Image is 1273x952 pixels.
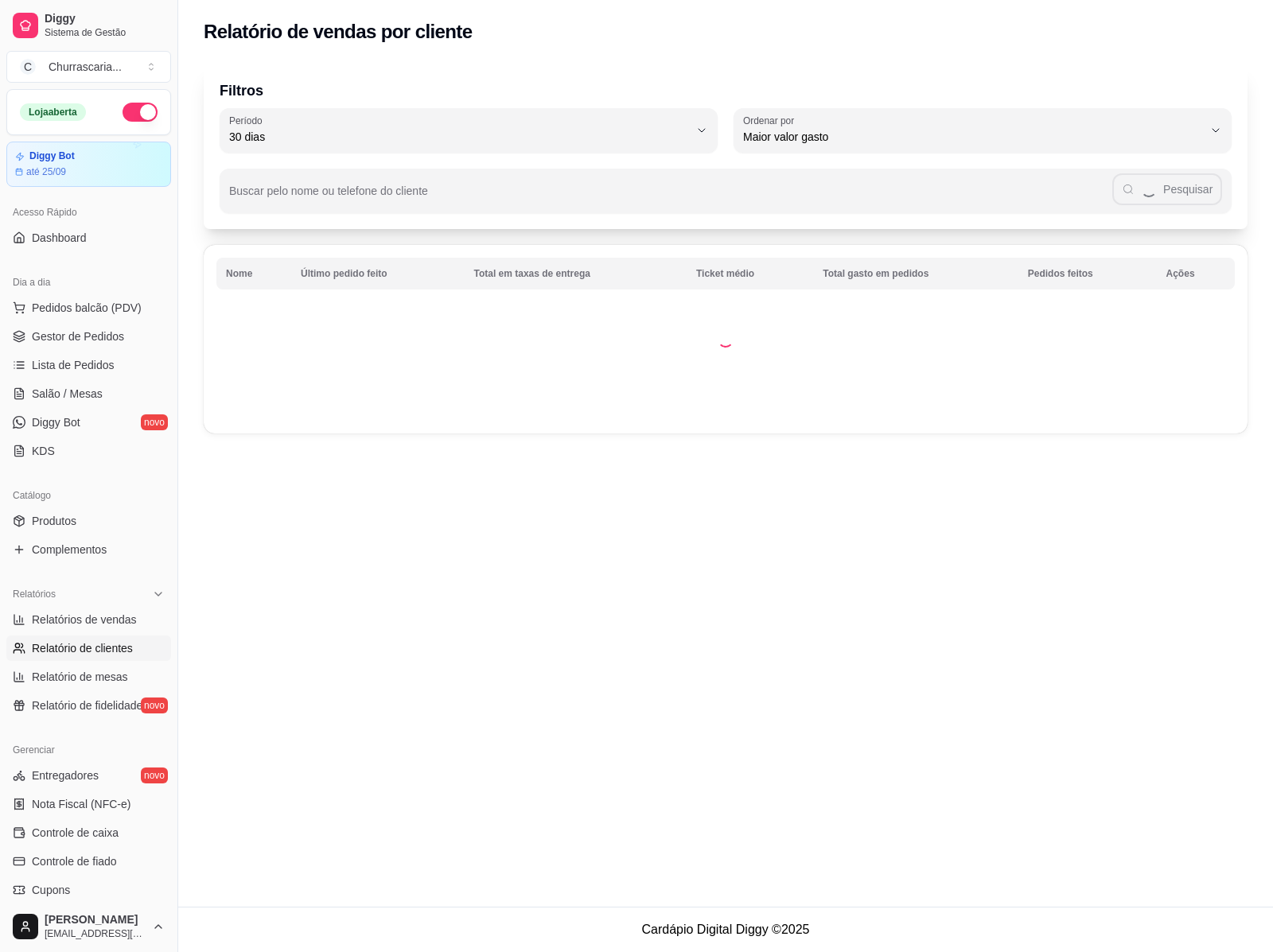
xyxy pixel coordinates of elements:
[6,324,171,349] a: Gestor de Pedidos
[32,882,70,898] span: Cupons
[32,443,55,459] span: KDS
[734,108,1232,153] button: Ordenar porMaior valor gasto
[32,796,130,812] span: Nota Fiscal (NFC-e)
[178,907,1273,952] footer: Cardápio Digital Diggy © 2025
[718,332,734,348] div: Loading
[49,59,122,75] div: Churrascaria ...
[45,12,165,26] span: Diggy
[32,300,142,316] span: Pedidos balcão (PDV)
[32,357,115,373] span: Lista de Pedidos
[32,230,87,246] span: Dashboard
[6,763,171,788] a: Entregadoresnovo
[204,19,473,45] h2: Relatório de vendas por cliente
[229,114,267,127] label: Período
[6,483,171,508] div: Catálogo
[6,508,171,534] a: Produtos
[6,200,171,225] div: Acesso Rápido
[743,114,800,127] label: Ordenar por
[6,438,171,464] a: KDS
[6,791,171,817] a: Nota Fiscal (NFC-e)
[29,150,75,162] article: Diggy Bot
[32,767,99,783] span: Entregadores
[6,410,171,435] a: Diggy Botnovo
[6,664,171,690] a: Relatório de mesas
[743,129,1203,145] span: Maior valor gasto
[6,381,171,406] a: Salão / Mesas
[6,142,171,187] a: Diggy Botaté 25/09
[20,103,86,121] div: Loja aberta
[20,59,36,75] span: C
[45,913,146,927] span: [PERSON_NAME]
[6,820,171,845] a: Controle de caixa
[6,693,171,718] a: Relatório de fidelidadenovo
[6,849,171,874] a: Controle de fiado
[32,328,124,344] span: Gestor de Pedidos
[32,612,137,628] span: Relatórios de vendas
[32,513,76,529] span: Produtos
[32,697,142,713] span: Relatório de fidelidade
[6,737,171,763] div: Gerenciar
[32,825,119,841] span: Controle de caixa
[6,352,171,378] a: Lista de Pedidos
[6,225,171,251] a: Dashboard
[26,165,66,178] article: até 25/09
[32,640,133,656] span: Relatório de clientes
[220,108,718,153] button: Período30 dias
[6,877,171,903] a: Cupons
[45,26,165,39] span: Sistema de Gestão
[32,414,80,430] span: Diggy Bot
[6,51,171,83] button: Select a team
[32,386,103,402] span: Salão / Mesas
[229,189,1112,205] input: Buscar pelo nome ou telefone do cliente
[123,103,158,122] button: Alterar Status
[220,80,1232,102] p: Filtros
[6,6,171,45] a: DiggySistema de Gestão
[13,588,56,600] span: Relatórios
[6,607,171,632] a: Relatórios de vendas
[6,635,171,661] a: Relatório de clientes
[6,270,171,295] div: Dia a dia
[6,295,171,321] button: Pedidos balcão (PDV)
[32,853,117,869] span: Controle de fiado
[229,129,689,145] span: 30 dias
[32,669,128,685] span: Relatório de mesas
[32,542,107,558] span: Complementos
[6,907,171,946] button: [PERSON_NAME][EMAIL_ADDRESS][DOMAIN_NAME]
[6,537,171,562] a: Complementos
[45,927,146,940] span: [EMAIL_ADDRESS][DOMAIN_NAME]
